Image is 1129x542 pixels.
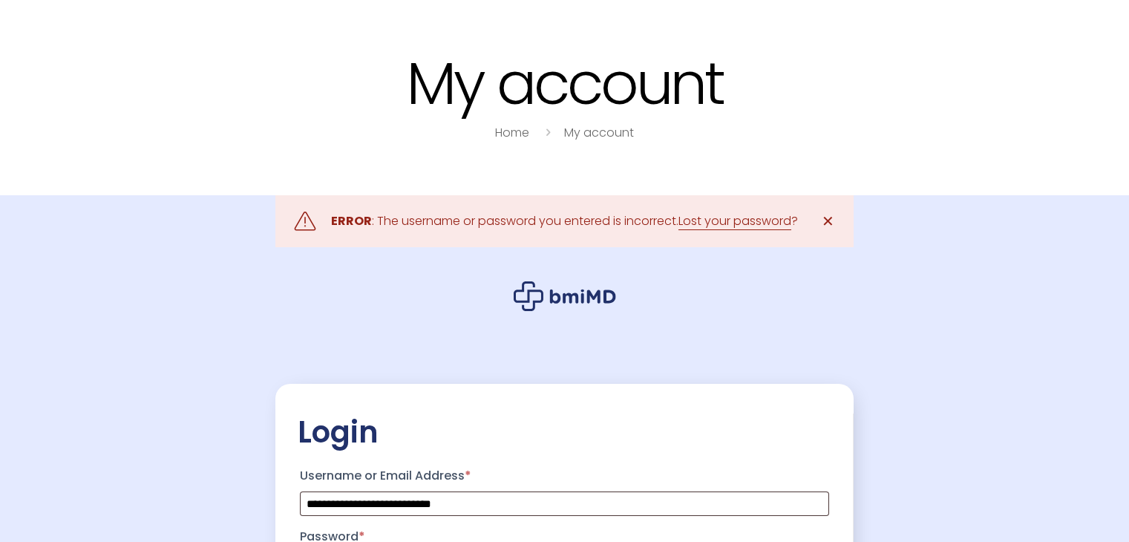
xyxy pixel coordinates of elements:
[564,124,634,141] a: My account
[540,124,556,141] i: breadcrumbs separator
[813,206,842,236] a: ✕
[495,124,529,141] a: Home
[97,52,1033,115] h1: My account
[678,212,791,230] a: Lost your password
[331,212,372,229] strong: ERROR
[298,414,831,451] h2: Login
[331,211,798,232] div: : The username or password you entered is incorrect. ?
[300,464,829,488] label: Username or Email Address
[822,211,834,232] span: ✕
